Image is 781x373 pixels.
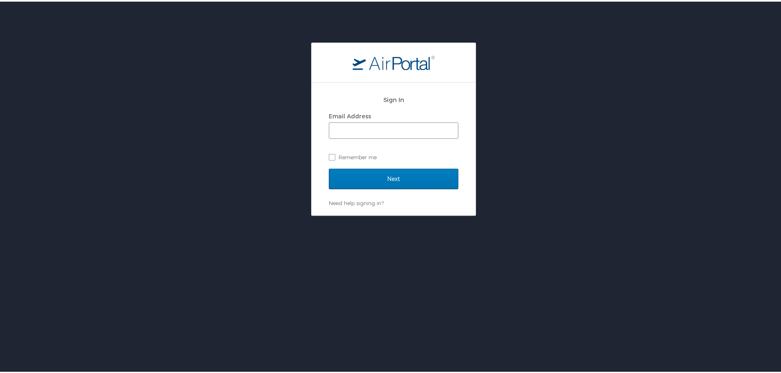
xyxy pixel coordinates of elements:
label: Remember me [329,149,458,162]
a: Need help signing in? [329,198,384,205]
label: Email Address [329,111,371,118]
h2: Sign In [329,93,458,103]
img: logo [353,54,435,68]
input: Next [329,167,458,188]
